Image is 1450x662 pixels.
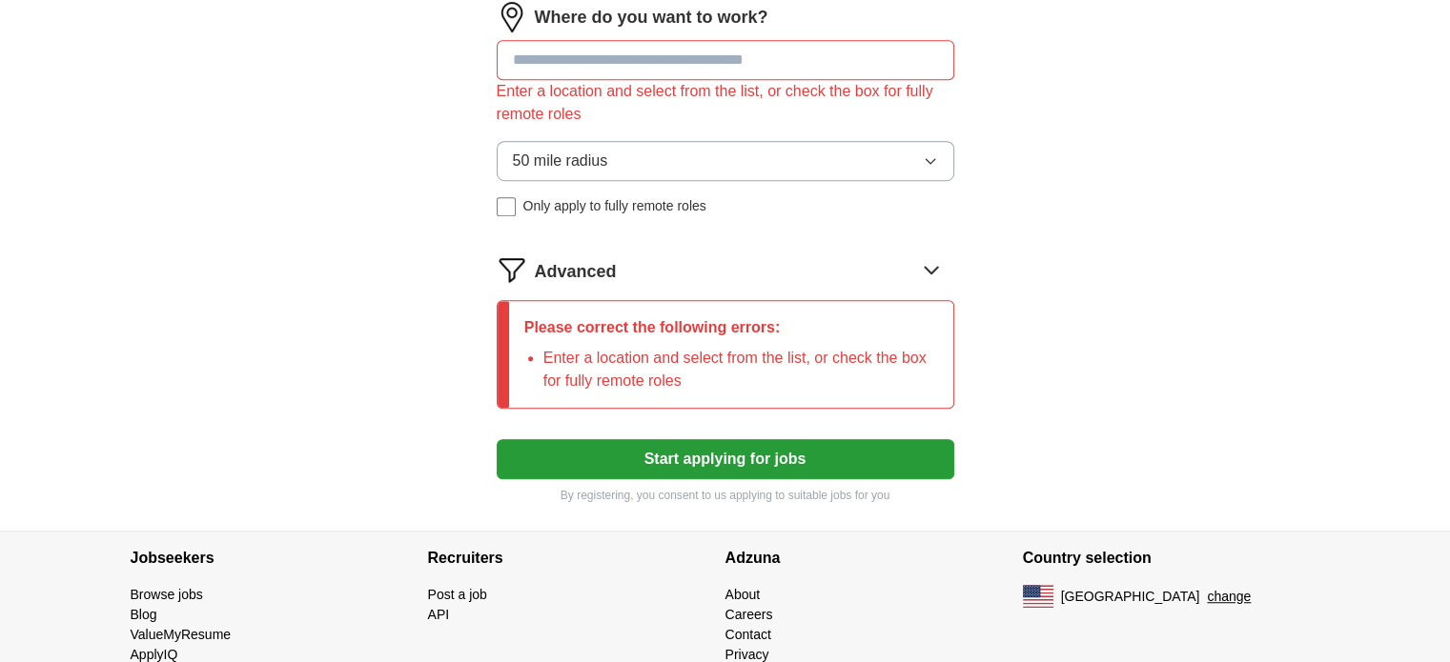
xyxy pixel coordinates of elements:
[725,647,769,662] a: Privacy
[513,150,608,172] span: 50 mile radius
[1061,587,1200,607] span: [GEOGRAPHIC_DATA]
[497,141,954,181] button: 50 mile radius
[497,254,527,285] img: filter
[535,5,768,30] label: Where do you want to work?
[725,607,773,622] a: Careers
[497,439,954,479] button: Start applying for jobs
[725,627,771,642] a: Contact
[1023,532,1320,585] h4: Country selection
[428,587,487,602] a: Post a job
[497,197,516,216] input: Only apply to fully remote roles
[523,196,706,216] span: Only apply to fully remote roles
[497,2,527,32] img: location.png
[131,607,157,622] a: Blog
[535,259,617,285] span: Advanced
[1207,587,1251,607] button: change
[524,316,938,339] p: Please correct the following errors:
[428,607,450,622] a: API
[497,487,954,504] p: By registering, you consent to us applying to suitable jobs for you
[131,647,178,662] a: ApplyIQ
[725,587,761,602] a: About
[497,80,954,126] div: Enter a location and select from the list, or check the box for fully remote roles
[131,627,232,642] a: ValueMyResume
[1023,585,1053,608] img: US flag
[543,347,938,392] li: Enter a location and select from the list, or check the box for fully remote roles
[131,587,203,602] a: Browse jobs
